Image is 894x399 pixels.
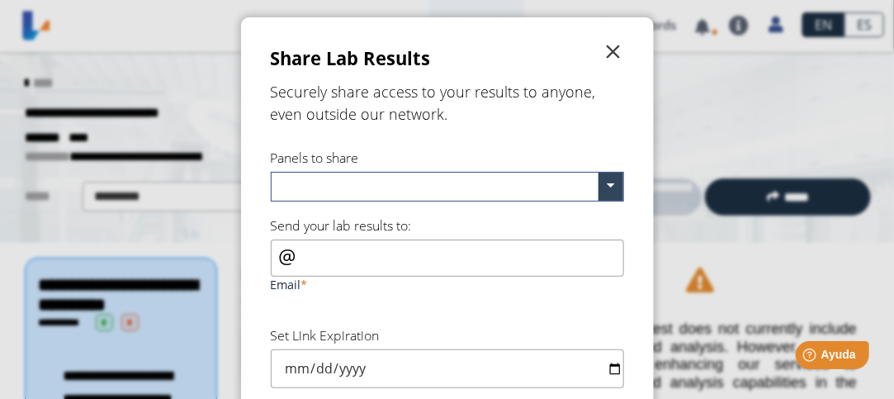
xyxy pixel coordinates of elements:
[747,335,876,381] iframe: Help widget launcher
[271,326,380,344] label: Set Link Expiration
[271,45,431,73] h3: Share Lab Results
[271,216,412,235] label: Send your lab results to:
[271,277,624,292] label: Email
[604,42,624,62] span: 
[271,149,359,167] label: Panels to share
[271,81,624,126] h5: Securely share access to your results to anyone, even outside our network.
